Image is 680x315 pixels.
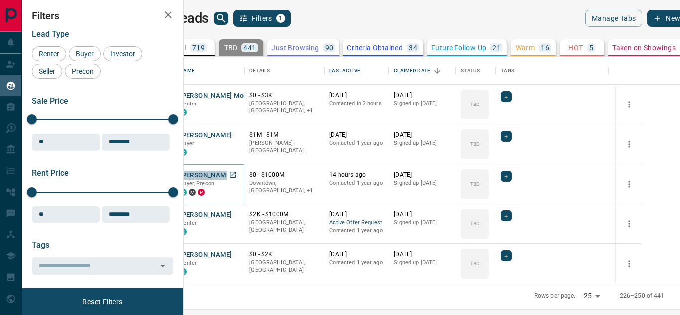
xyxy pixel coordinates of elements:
[504,251,508,261] span: +
[329,250,384,259] p: [DATE]
[622,177,637,192] button: more
[501,250,511,261] div: +
[243,44,256,51] p: 441
[249,100,319,115] p: Toronto
[175,57,244,85] div: Name
[233,10,291,27] button: Filters1
[394,179,451,187] p: Signed up [DATE]
[72,50,97,58] span: Buyer
[192,44,205,51] p: 719
[329,210,384,219] p: [DATE]
[224,44,237,51] p: TBD
[103,46,142,61] div: Investor
[456,57,496,85] div: Status
[32,29,69,39] span: Lead Type
[612,44,676,51] p: Taken on Showings
[249,139,319,155] p: [PERSON_NAME][GEOGRAPHIC_DATA]
[180,210,232,220] button: [PERSON_NAME]
[198,189,205,196] div: property.ca
[504,92,508,102] span: +
[180,250,232,260] button: [PERSON_NAME]
[470,101,480,108] p: TBD
[580,289,604,303] div: 25
[249,250,319,259] p: $0 - $2K
[189,189,196,196] div: mrloft.ca
[470,180,480,188] p: TBD
[347,44,403,51] p: Criteria Obtained
[622,97,637,112] button: more
[501,171,511,182] div: +
[389,57,456,85] div: Claimed Date
[329,91,384,100] p: [DATE]
[249,57,270,85] div: Details
[470,220,480,227] p: TBD
[431,44,486,51] p: Future Follow Up
[35,50,63,58] span: Renter
[394,57,430,85] div: Claimed Date
[68,67,97,75] span: Precon
[394,131,451,139] p: [DATE]
[516,44,535,51] p: Warm
[394,259,451,267] p: Signed up [DATE]
[249,219,319,234] p: [GEOGRAPHIC_DATA], [GEOGRAPHIC_DATA]
[324,57,389,85] div: Last Active
[568,44,583,51] p: HOT
[249,210,319,219] p: $2K - $1000M
[470,140,480,148] p: TBD
[622,137,637,152] button: more
[501,57,514,85] div: Tags
[394,91,451,100] p: [DATE]
[32,96,68,105] span: Sale Price
[394,171,451,179] p: [DATE]
[504,171,508,181] span: +
[32,46,66,61] div: Renter
[622,256,637,271] button: more
[329,139,384,147] p: Contacted 1 year ago
[32,240,49,250] span: Tags
[470,260,480,267] p: TBD
[249,259,319,274] p: [GEOGRAPHIC_DATA], [GEOGRAPHIC_DATA]
[76,293,129,310] button: Reset Filters
[589,44,593,51] p: 5
[107,50,139,58] span: Investor
[180,131,232,140] button: [PERSON_NAME]
[329,259,384,267] p: Contacted 1 year ago
[501,131,511,142] div: +
[492,44,501,51] p: 21
[329,219,384,227] span: Active Offer Request
[501,210,511,221] div: +
[32,10,173,22] h2: Filters
[585,10,642,27] button: Manage Tabs
[501,91,511,102] div: +
[329,227,384,235] p: Contacted 1 year ago
[329,179,384,187] p: Contacted 1 year ago
[249,91,319,100] p: $0 - $3K
[409,44,417,51] p: 34
[35,67,59,75] span: Seller
[32,64,62,79] div: Seller
[180,180,214,187] span: Buyer, Precon
[504,131,508,141] span: +
[180,101,197,107] span: Renter
[325,44,334,51] p: 90
[180,140,194,147] span: Buyer
[622,216,637,231] button: more
[329,171,384,179] p: 14 hours ago
[329,100,384,107] p: Contacted in 2 hours
[65,64,101,79] div: Precon
[180,220,197,226] span: Renter
[180,91,269,101] button: [PERSON_NAME] Moghtadaei
[180,171,232,180] button: [PERSON_NAME]
[329,131,384,139] p: [DATE]
[394,250,451,259] p: [DATE]
[32,168,69,178] span: Rent Price
[504,211,508,221] span: +
[180,57,195,85] div: Name
[227,168,239,181] a: Open in New Tab
[277,15,284,22] span: 1
[244,57,324,85] div: Details
[394,210,451,219] p: [DATE]
[271,44,319,51] p: Just Browsing
[496,57,609,85] div: Tags
[430,64,444,78] button: Sort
